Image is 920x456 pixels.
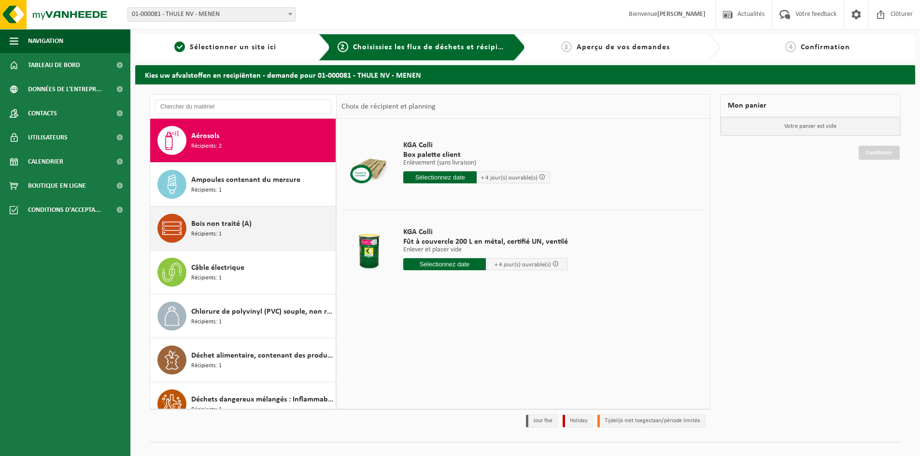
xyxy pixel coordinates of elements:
span: Conditions d'accepta... [28,198,101,222]
a: 1Sélectionner un site ici [140,41,311,53]
span: Récipients: 1 [191,405,222,415]
span: Câble électrique [191,262,244,274]
span: 4 [785,41,796,52]
li: Jour fixe [526,415,558,428]
span: Déchets dangereux mélangés : Inflammable - Corrosif [191,394,333,405]
span: 1 [174,41,185,52]
span: 01-000081 - THULE NV - MENEN [128,8,295,21]
span: 01-000081 - THULE NV - MENEN [127,7,296,22]
a: Continuer [859,146,900,160]
button: Câble électrique Récipients: 1 [150,250,336,294]
span: Ampoules contenant du mercure [191,174,300,186]
span: KGA Colli [403,227,568,237]
span: Récipients: 1 [191,186,222,195]
span: Chlorure de polyvinyl (PVC) souple, non recyclable [191,306,333,318]
span: Boutique en ligne [28,174,86,198]
span: Calendrier [28,150,63,174]
span: Sélectionner un site ici [190,43,276,51]
span: Choisissiez les flux de déchets et récipients [353,43,514,51]
input: Sélectionnez date [403,258,486,270]
span: Bois non traité (A) [191,218,252,230]
span: 2 [338,41,348,52]
strong: [PERSON_NAME] [657,11,706,18]
span: Récipients: 2 [191,142,222,151]
button: Aérosols Récipients: 2 [150,119,336,163]
span: Déchet alimentaire, contenant des produits d'origine animale, non emballé, catégorie 3 [191,350,333,361]
h2: Kies uw afvalstoffen en recipiënten - demande pour 01-000081 - THULE NV - MENEN [135,65,915,84]
button: Déchets dangereux mélangés : Inflammable - Corrosif Récipients: 1 [150,382,336,426]
span: Récipients: 1 [191,230,222,239]
span: + 4 jour(s) ouvrable(s) [481,175,538,181]
li: Tijdelijk niet toegestaan/période limitée [597,415,706,428]
span: Données de l'entrepr... [28,77,102,101]
span: KGA Colli [403,140,550,150]
p: Votre panier est vide [721,117,900,136]
span: Aérosols [191,130,219,142]
span: Navigation [28,29,63,53]
span: + 4 jour(s) ouvrable(s) [495,262,551,268]
p: Enlèvement (sans livraison) [403,160,550,166]
span: Aperçu de vos demandes [577,43,670,51]
span: Récipients: 1 [191,318,222,327]
span: Box palette client [403,150,550,160]
span: Tableau de bord [28,53,80,77]
span: Confirmation [801,43,850,51]
span: Utilisateurs [28,125,68,150]
button: Ampoules contenant du mercure Récipients: 1 [150,163,336,207]
div: Choix de récipient et planning [337,95,440,119]
li: Holiday [563,415,593,428]
span: Contacts [28,101,57,125]
div: Mon panier [720,94,901,117]
span: Fût à couvercle 200 L en métal, certifié UN, ventilé [403,237,568,247]
input: Chercher du matériel [155,99,331,114]
button: Chlorure de polyvinyl (PVC) souple, non recyclable Récipients: 1 [150,294,336,338]
button: Bois non traité (A) Récipients: 1 [150,207,336,250]
span: Récipients: 1 [191,361,222,371]
p: Enlever et placer vide [403,247,568,253]
span: 3 [561,41,572,52]
input: Sélectionnez date [403,171,477,183]
button: Déchet alimentaire, contenant des produits d'origine animale, non emballé, catégorie 3 Récipients: 1 [150,338,336,382]
span: Récipients: 1 [191,274,222,283]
